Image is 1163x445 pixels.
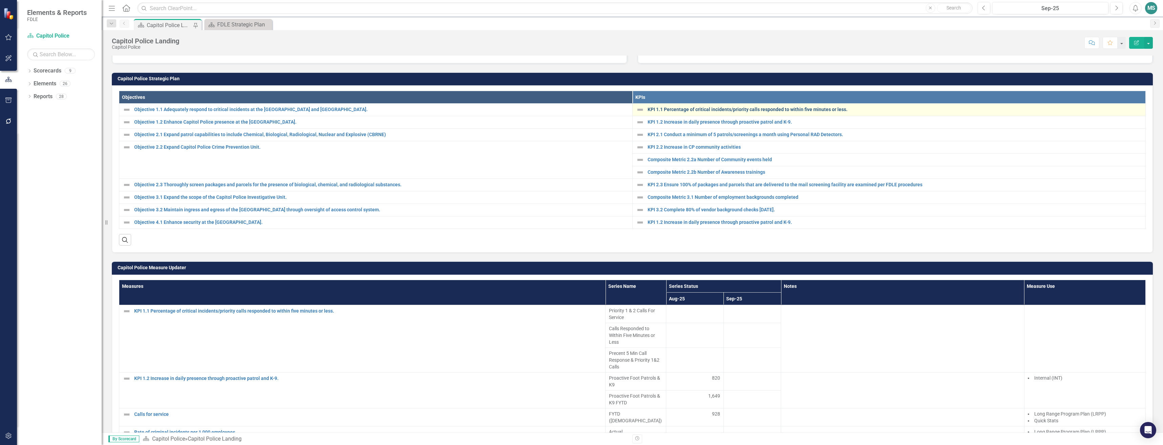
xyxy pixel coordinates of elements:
[134,107,629,112] a: Objective 1.1 Adequately respond to critical incidents at the [GEOGRAPHIC_DATA] and [GEOGRAPHIC_D...
[119,305,606,372] td: Double-Click to Edit Right Click for Context Menu
[606,323,666,347] td: Double-Click to Edit
[143,435,627,443] div: »
[995,4,1106,13] div: Sep-25
[632,166,1146,179] td: Double-Click to Edit Right Click for Context Menu
[27,32,95,40] a: Capitol Police
[636,218,644,227] img: Not Defined
[648,132,1142,137] a: KPI 2.1 Conduct a minimum of 5 patrols/screenings a month using Personal RAD Detectors.
[1034,375,1062,381] span: Internal (INT)
[946,5,961,10] span: Search
[648,207,1142,212] a: KPI 3.2 Complete 80% of vendor background checks [DATE].
[119,179,633,191] td: Double-Click to Edit Right Click for Context Menu
[123,181,131,189] img: Not Defined
[34,80,56,88] a: Elements
[609,350,662,370] span: Precent 5 Min Call Response & Priority 1&2 Calls
[606,305,666,323] td: Double-Click to Edit
[134,376,602,381] a: KPI 1.2 Increase in daily presence through proactive patrol and K-9.
[34,93,53,101] a: Reports
[708,393,720,399] span: 1,649
[632,216,1146,229] td: Double-Click to Edit Right Click for Context Menu
[632,141,1146,154] td: Double-Click to Edit Right Click for Context Menu
[119,104,633,116] td: Double-Click to Edit Right Click for Context Menu
[781,372,1024,408] td: Double-Click to Edit
[134,182,629,187] a: Objective 2.3 Thoroughly screen packages and parcels for the presence of biological, chemical, an...
[118,265,1149,270] h3: Capitol Police Measure Updater
[636,131,644,139] img: Not Defined
[609,410,662,424] span: FYTD ([DEMOGRAPHIC_DATA])
[781,305,1024,372] td: Double-Click to Edit
[606,426,666,439] td: Double-Click to Edit
[119,408,606,426] td: Double-Click to Edit Right Click for Context Menu
[666,323,724,347] td: Double-Click to Edit
[119,216,633,229] td: Double-Click to Edit Right Click for Context Menu
[723,305,781,323] td: Double-Click to Edit
[134,120,629,125] a: Objective 1.2 Enhance Capitol Police presence at the [GEOGRAPHIC_DATA].
[609,325,662,345] span: Calls Responded to Within Five Minutes or Less
[1024,372,1145,408] td: Double-Click to Edit
[123,428,131,437] img: Not Defined
[188,436,242,442] div: Capitol Police Landing
[119,129,633,141] td: Double-Click to Edit Right Click for Context Menu
[632,129,1146,141] td: Double-Click to Edit Right Click for Context Menu
[134,132,629,137] a: Objective 2.1 Expand patrol capabilities to include Chemical, Biological, Radiological, Nuclear a...
[636,143,644,151] img: Not Defined
[712,410,720,417] span: 928
[119,116,633,129] td: Double-Click to Edit Right Click for Context Menu
[632,179,1146,191] td: Double-Click to Edit Right Click for Context Menu
[609,428,662,435] span: Actual
[27,8,87,17] span: Elements & Reports
[27,17,87,22] small: FDLE
[648,107,1142,112] a: KPI 1.1 Percentage of critical incidents/priority calls responded to within five minutes or less.
[723,426,781,439] td: Double-Click to Edit
[636,156,644,164] img: Not Defined
[648,220,1142,225] a: KPI 1.2 Increase in daily presence through proactive patrol and K-9.
[134,195,629,200] a: Objective 3.1 Expand the scope of the Capitol Police Investigative Unit.
[119,204,633,216] td: Double-Click to Edit Right Click for Context Menu
[123,307,131,315] img: Not Defined
[648,170,1142,175] a: Composite Metric 2.2b Number of Awareness trainings
[147,21,191,29] div: Capitol Police Landing
[1034,429,1106,435] span: Long Range Program Plan (LRPP)
[108,436,139,442] span: By Scorecard
[1140,422,1156,438] div: Open Intercom Messenger
[56,93,67,99] div: 28
[123,131,131,139] img: Not Defined
[134,412,602,417] a: Calls for service
[723,323,781,347] td: Double-Click to Edit
[206,20,270,29] a: FDLE Strategic Plan
[636,206,644,214] img: Not Defined
[123,218,131,227] img: Not Defined
[648,145,1142,150] a: KPI 2.2 Increase in CP community activities
[118,76,1149,81] h3: Capitol Police Strategic Plan
[712,375,720,381] span: 820
[134,220,629,225] a: Objective 4.1 Enhance security at the [GEOGRAPHIC_DATA].
[609,393,662,406] span: Proactive Foot Patrols & K9 FYTD
[1034,418,1058,423] span: Quick Stats
[134,309,602,314] a: KPI 1.1 Percentage of critical incidents/priority calls responded to within five minutes or less.
[781,408,1024,426] td: Double-Click to Edit
[27,48,95,60] input: Search Below...
[123,143,131,151] img: Not Defined
[632,104,1146,116] td: Double-Click to Edit Right Click for Context Menu
[666,426,724,439] td: Double-Click to Edit
[606,372,666,390] td: Double-Click to Edit
[65,68,76,74] div: 9
[123,193,131,202] img: Not Defined
[723,372,781,390] td: Double-Click to Edit
[632,191,1146,204] td: Double-Click to Edit Right Click for Context Menu
[112,37,179,45] div: Capitol Police Landing
[112,45,179,50] div: Capitol Police
[1145,2,1157,14] button: MS
[636,168,644,176] img: Not Defined
[937,3,971,13] button: Search
[636,106,644,114] img: Not Defined
[992,2,1108,14] button: Sep-25
[152,436,185,442] a: Capitol Police
[123,206,131,214] img: Not Defined
[666,372,724,390] td: Double-Click to Edit
[34,67,61,75] a: Scorecards
[648,120,1142,125] a: KPI 1.2 Increase in daily presence through proactive patrol and K-9.
[119,372,606,408] td: Double-Click to Edit Right Click for Context Menu
[666,305,724,323] td: Double-Click to Edit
